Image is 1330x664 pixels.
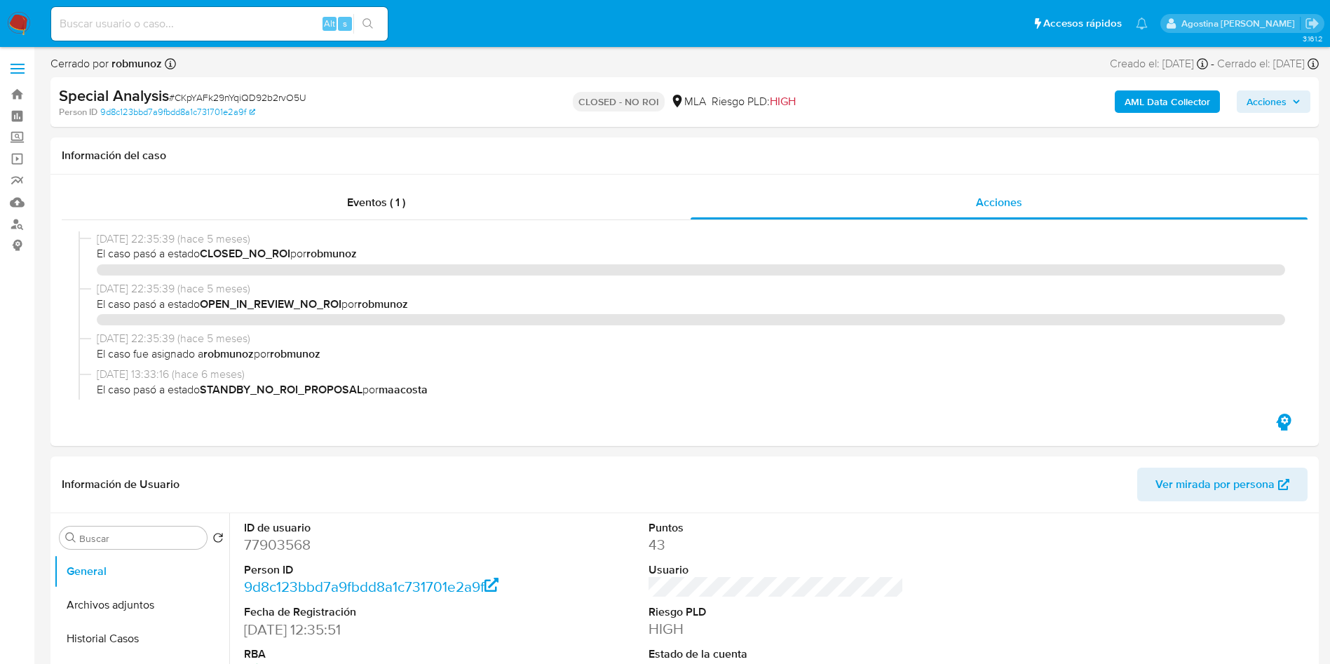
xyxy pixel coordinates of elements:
span: # CKpYAFk29nYqiQD92b2rvO5U [169,90,306,104]
h1: Información del caso [62,149,1308,163]
a: 9d8c123bbd7a9fbdd8a1c731701e2a9f [244,576,499,597]
span: s [343,17,347,30]
button: Buscar [65,532,76,543]
dt: Person ID [244,562,500,578]
h1: Información de Usuario [62,477,179,492]
dd: 43 [649,535,904,555]
span: Eventos ( 1 ) [347,194,405,210]
p: CLOSED - NO ROI [573,92,665,111]
span: Riesgo PLD: [712,94,796,109]
b: Special Analysis [59,84,169,107]
dt: Puntos [649,520,904,536]
dt: ID de usuario [244,520,500,536]
button: Volver al orden por defecto [212,532,224,548]
span: Accesos rápidos [1043,16,1122,31]
dt: Riesgo PLD [649,604,904,620]
span: - [1211,56,1214,72]
dd: [DATE] 12:35:51 [244,620,500,639]
span: Cerrado por [50,56,162,72]
span: Acciones [976,194,1022,210]
p: agostina.faruolo@mercadolibre.com [1181,17,1300,30]
button: Acciones [1237,90,1310,113]
button: search-icon [353,14,382,34]
dt: Estado de la cuenta [649,646,904,662]
dt: RBA [244,646,500,662]
b: Person ID [59,106,97,118]
input: Buscar [79,532,201,545]
span: Acciones [1247,90,1287,113]
div: MLA [670,94,706,109]
input: Buscar usuario o caso... [51,15,388,33]
button: AML Data Collector [1115,90,1220,113]
b: AML Data Collector [1125,90,1210,113]
div: Creado el: [DATE] [1110,56,1208,72]
a: 9d8c123bbd7a9fbdd8a1c731701e2a9f [100,106,255,118]
button: Archivos adjuntos [54,588,229,622]
span: HIGH [770,93,796,109]
b: robmunoz [109,55,162,72]
dd: 77903568 [244,535,500,555]
button: Historial Casos [54,622,229,656]
span: Ver mirada por persona [1155,468,1275,501]
span: Alt [324,17,335,30]
dt: Fecha de Registración [244,604,500,620]
dt: Usuario [649,562,904,578]
dd: HIGH [649,619,904,639]
a: Notificaciones [1136,18,1148,29]
div: Cerrado el: [DATE] [1217,56,1319,72]
button: General [54,555,229,588]
button: Ver mirada por persona [1137,468,1308,501]
a: Salir [1305,16,1319,31]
